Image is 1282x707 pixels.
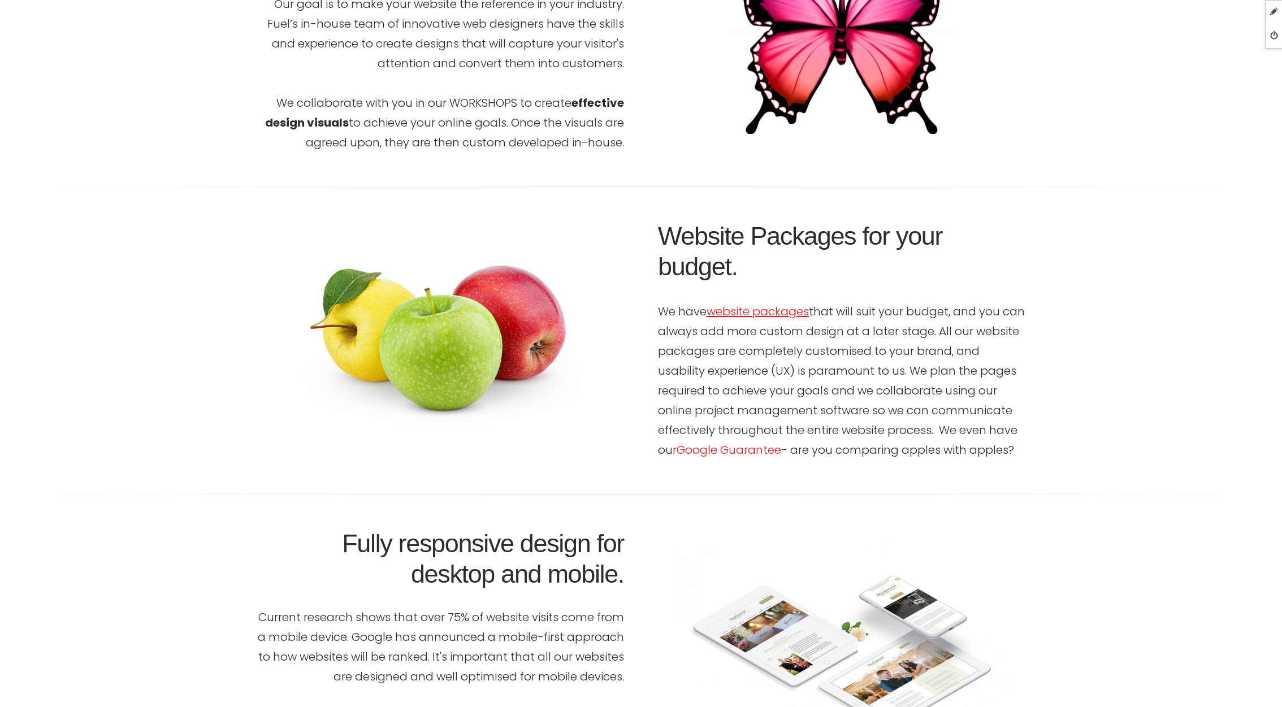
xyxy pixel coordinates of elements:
[265,95,624,131] strong: effective design visuals
[677,442,781,458] a: Google Guarantee
[707,303,809,319] a: website packages
[299,247,582,433] img: website packages Auckland
[257,528,624,589] h2: Fully responsive design for desktop and mobile.
[658,302,1025,460] p: We have that will suit your budget, and you can always add more custom design at a later stage. A...
[257,608,624,687] p: Current research shows that over 75% of website visits come from a mobile device. Google has anno...
[257,93,624,153] p: We collaborate with you in our WORKSHOPS to create to achieve your online goals. Once the visuals...
[658,221,1025,282] h2: Website Packages for your budget.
